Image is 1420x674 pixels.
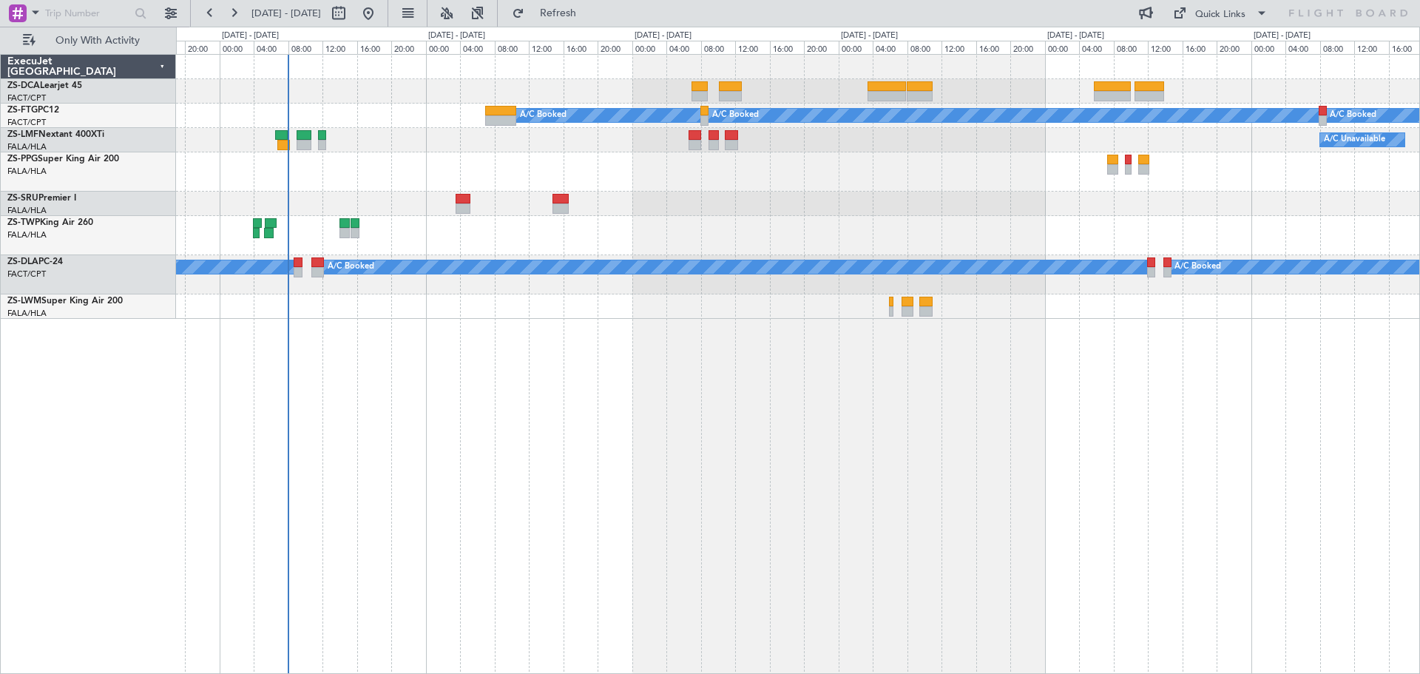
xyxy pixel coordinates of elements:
[1354,41,1388,54] div: 12:00
[712,104,759,127] div: A/C Booked
[635,30,692,42] div: [DATE] - [DATE]
[328,256,374,278] div: A/C Booked
[770,41,804,54] div: 16:00
[254,41,288,54] div: 04:00
[564,41,598,54] div: 16:00
[1174,256,1221,278] div: A/C Booked
[529,41,563,54] div: 12:00
[7,257,63,266] a: ZS-DLAPC-24
[1254,30,1311,42] div: [DATE] - [DATE]
[1320,41,1354,54] div: 08:00
[428,30,485,42] div: [DATE] - [DATE]
[7,297,123,306] a: ZS-LWMSuper King Air 200
[941,41,976,54] div: 12:00
[701,41,735,54] div: 08:00
[7,117,46,128] a: FACT/CPT
[7,130,38,139] span: ZS-LMF
[976,41,1010,54] div: 16:00
[322,41,356,54] div: 12:00
[7,194,76,203] a: ZS-SRUPremier I
[426,41,460,54] div: 00:00
[45,2,130,24] input: Trip Number
[7,257,38,266] span: ZS-DLA
[7,81,82,90] a: ZS-DCALearjet 45
[7,308,47,319] a: FALA/HLA
[1010,41,1044,54] div: 20:00
[288,41,322,54] div: 08:00
[1079,41,1113,54] div: 04:00
[1217,41,1251,54] div: 20:00
[632,41,666,54] div: 00:00
[520,104,567,127] div: A/C Booked
[38,36,156,46] span: Only With Activity
[220,41,254,54] div: 00:00
[7,81,40,90] span: ZS-DCA
[357,41,391,54] div: 16:00
[7,269,46,280] a: FACT/CPT
[735,41,769,54] div: 12:00
[7,92,46,104] a: FACT/CPT
[1166,1,1275,25] button: Quick Links
[222,30,279,42] div: [DATE] - [DATE]
[7,106,59,115] a: ZS-FTGPC12
[1324,129,1385,151] div: A/C Unavailable
[839,41,873,54] div: 00:00
[7,130,104,139] a: ZS-LMFNextant 400XTi
[7,194,38,203] span: ZS-SRU
[1047,30,1104,42] div: [DATE] - [DATE]
[1045,41,1079,54] div: 00:00
[1251,41,1285,54] div: 00:00
[7,155,119,164] a: ZS-PPGSuper King Air 200
[666,41,700,54] div: 04:00
[16,29,160,53] button: Only With Activity
[7,297,41,306] span: ZS-LWM
[1183,41,1217,54] div: 16:00
[804,41,838,54] div: 20:00
[7,229,47,240] a: FALA/HLA
[873,41,907,54] div: 04:00
[7,155,38,164] span: ZS-PPG
[251,7,321,20] span: [DATE] - [DATE]
[7,205,47,216] a: FALA/HLA
[7,166,47,177] a: FALA/HLA
[1285,41,1319,54] div: 04:00
[7,106,38,115] span: ZS-FTG
[505,1,594,25] button: Refresh
[7,218,93,227] a: ZS-TWPKing Air 260
[1195,7,1245,22] div: Quick Links
[7,141,47,152] a: FALA/HLA
[391,41,425,54] div: 20:00
[185,41,219,54] div: 20:00
[1330,104,1376,127] div: A/C Booked
[460,41,494,54] div: 04:00
[527,8,589,18] span: Refresh
[598,41,632,54] div: 20:00
[7,218,40,227] span: ZS-TWP
[495,41,529,54] div: 08:00
[1148,41,1182,54] div: 12:00
[907,41,941,54] div: 08:00
[841,30,898,42] div: [DATE] - [DATE]
[1114,41,1148,54] div: 08:00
